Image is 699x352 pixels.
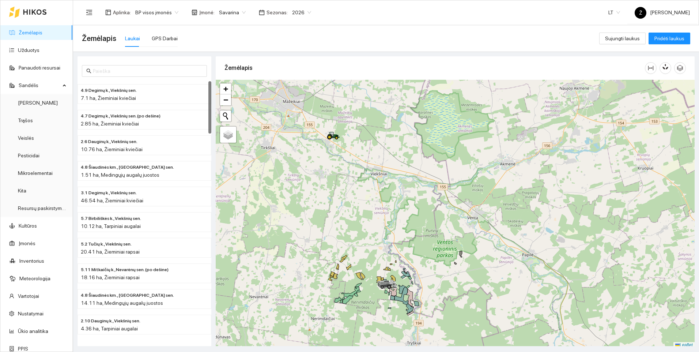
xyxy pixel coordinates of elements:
span: 46.54 ha, Žieminiai kviečiai [81,198,143,203]
span: 1.51 ha, Medingųjų augalų juostos [81,172,159,178]
span: calendar [259,10,265,15]
div: GPS Darbai [152,34,178,42]
button: column-width [645,62,657,74]
span: 4.7 Degimų k., Viekšnių sen. (po dešine) [81,113,160,120]
span: 2.10 Dauginų k., Viekšnių sen. [81,318,140,325]
span: + [223,84,228,93]
span: 10.12 ha, Tarpiniai augalai [81,223,141,229]
a: Pesticidai [18,153,39,158]
button: menu-fold [82,5,97,20]
span: 7.1 ha, Žieminiai kviečiai [81,95,136,101]
span: LT [608,7,620,18]
a: Zoom in [220,83,231,94]
a: Kita [18,188,26,194]
a: Mikroelementai [18,170,53,176]
a: Resursų paskirstymas [18,205,67,211]
span: Ž [639,7,642,19]
span: Pridėti laukus [654,34,684,42]
span: Sujungti laukus [605,34,640,42]
a: Layers [220,127,236,143]
a: Užduotys [18,47,39,53]
span: menu-fold [86,9,92,16]
span: Sandėlis [19,78,60,93]
span: 4.8 Šiaudinės km., Papilės sen. [81,164,174,171]
button: Initiate a new search [220,111,231,121]
span: 4.9 Degimų k., Viekšnių sen. [81,87,137,94]
div: Laukai [125,34,140,42]
span: 14.11 ha, Medingųjų augalų juostos [81,300,163,306]
span: Žemėlapis [82,33,116,44]
span: 18.16 ha, Žieminiai rapsai [81,274,140,280]
span: 4.36 ha, Tarpiniai augalai [81,326,138,332]
span: [PERSON_NAME] [635,10,690,15]
span: 2.6 Dauginų k., Viekšnių sen. [81,138,137,145]
span: 2026 [292,7,311,18]
a: Sujungti laukus [599,35,646,41]
span: − [223,95,228,104]
button: Pridėti laukus [649,33,690,44]
span: search [86,68,91,74]
a: Meteorologija [19,276,50,281]
a: Trąšos [18,117,33,123]
a: Leaflet [675,342,693,348]
a: Kultūros [19,223,37,229]
span: shop [192,10,197,15]
span: Įmonė : [199,8,215,16]
span: 5.2 Tučių k., Viekšnių sen. [81,241,132,248]
a: Zoom out [220,94,231,105]
a: Įmonės [19,240,35,246]
button: Sujungti laukus [599,33,646,44]
span: Aplinka : [113,8,131,16]
span: Sezonas : [267,8,288,16]
a: Panaudoti resursai [19,65,60,71]
a: PPIS [18,346,28,352]
a: Inventorius [19,258,44,264]
a: Žemėlapis [19,30,42,35]
a: Nustatymai [18,311,44,317]
span: 2.85 ha, Žieminiai kviečiai [81,121,139,127]
div: Žemėlapis [224,57,645,78]
span: 20.41 ha, Žieminiai rapsai [81,249,140,255]
a: Pridėti laukus [649,35,690,41]
span: 5.7 Birbiliškės k., Viekšnių sen. [81,215,141,222]
span: BP visos įmonės [135,7,178,18]
span: 3.1 Degimų k., Viekšnių sen. [81,190,137,196]
input: Paieška [93,67,203,75]
a: [PERSON_NAME] [18,100,58,106]
span: 4.8 Šiaudinės km., Papilės sen. [81,292,174,299]
span: 5.11 Mitkaičių k., Nevarėnų sen. (po dešine) [81,266,169,273]
span: Savarina [219,7,246,18]
span: column-width [645,65,656,71]
a: Vartotojai [18,293,39,299]
span: layout [105,10,111,15]
span: 10.76 ha, Žieminiai kviečiai [81,146,143,152]
a: Ūkio analitika [18,328,48,334]
a: Veislės [18,135,34,141]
